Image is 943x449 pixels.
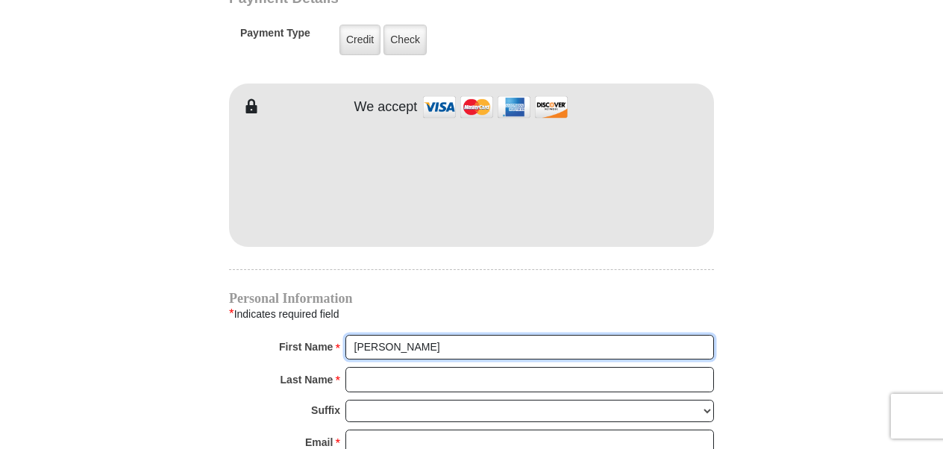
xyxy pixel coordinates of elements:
h4: Personal Information [229,292,714,304]
strong: First Name [279,336,333,357]
div: Indicates required field [229,304,714,324]
strong: Last Name [281,369,333,390]
img: credit cards accepted [421,91,570,123]
h5: Payment Type [240,27,310,47]
label: Credit [339,25,380,55]
strong: Suffix [311,400,340,421]
h4: We accept [354,99,418,116]
label: Check [383,25,427,55]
